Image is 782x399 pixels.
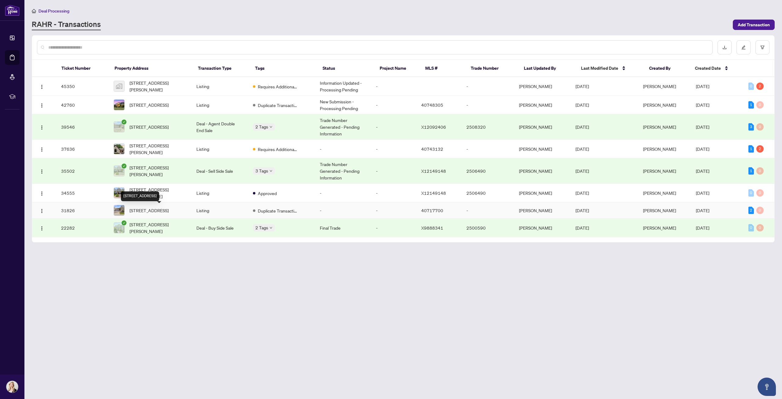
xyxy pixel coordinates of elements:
td: [PERSON_NAME] [514,114,571,140]
img: Logo [39,125,44,130]
td: 22282 [56,219,109,237]
button: Add Transaction [733,20,775,30]
td: - [462,202,514,219]
div: 0 [756,207,764,214]
img: thumbnail-img [114,81,124,91]
span: [DATE] [696,190,709,196]
span: 3 Tags [255,167,268,174]
span: [PERSON_NAME] [643,208,676,213]
td: [PERSON_NAME] [514,219,571,237]
img: Logo [39,169,44,174]
span: [DATE] [576,208,589,213]
span: [DATE] [696,208,709,213]
div: 0 [748,189,754,197]
button: Logo [37,223,47,233]
img: thumbnail-img [114,223,124,233]
span: Deal Processing [38,8,69,14]
th: MLS # [420,60,466,77]
span: 40743132 [421,146,443,152]
button: Logo [37,144,47,154]
span: X9888341 [421,225,443,231]
span: [PERSON_NAME] [643,225,676,231]
span: [STREET_ADDRESS] [130,102,169,108]
td: [PERSON_NAME] [514,158,571,184]
span: [PERSON_NAME] [643,102,676,108]
span: [DATE] [576,190,589,196]
span: edit [741,45,746,50]
span: Approved [258,190,277,197]
span: [DATE] [576,102,589,108]
span: [STREET_ADDRESS][PERSON_NAME] [130,79,187,93]
span: [PERSON_NAME] [643,124,676,130]
img: Logo [39,209,44,213]
span: [STREET_ADDRESS][PERSON_NAME] [130,186,187,200]
th: Created By [644,60,690,77]
div: 3 [748,123,754,131]
span: check-circle [122,164,126,168]
div: 0 [756,224,764,231]
span: [STREET_ADDRESS][PERSON_NAME] [130,164,187,178]
button: download [718,40,732,54]
td: - [371,202,416,219]
span: [DATE] [576,168,589,174]
button: Logo [37,81,47,91]
span: 2 Tags [255,224,268,231]
td: Listing [192,96,248,114]
div: [STREET_ADDRESS] [121,191,159,201]
span: filter [760,45,765,50]
td: [PERSON_NAME] [514,96,571,114]
td: Deal - Agent Double End Sale [192,114,248,140]
span: [PERSON_NAME] [643,83,676,89]
button: Logo [37,100,47,110]
td: - [371,114,416,140]
td: Listing [192,77,248,96]
span: [DATE] [576,124,589,130]
span: [DATE] [576,225,589,231]
td: Final Trade [315,219,371,237]
td: - [315,140,371,158]
span: Duplicate Transaction [258,207,298,214]
span: [PERSON_NAME] [643,168,676,174]
span: [PERSON_NAME] [643,146,676,152]
button: Open asap [758,378,776,396]
button: Logo [37,188,47,198]
td: [PERSON_NAME] [514,77,571,96]
div: 1 [748,145,754,153]
td: New Submission - Processing Pending [315,96,371,114]
td: 2506490 [462,184,514,202]
span: download [722,45,727,50]
img: Logo [39,147,44,152]
span: [DATE] [576,83,589,89]
span: X12149148 [421,168,446,174]
span: Last Modified Date [581,65,618,72]
td: 2508320 [462,114,514,140]
th: Status [318,60,375,77]
td: 2506490 [462,158,514,184]
span: down [269,226,272,229]
span: down [269,125,272,128]
span: [STREET_ADDRESS][PERSON_NAME] [130,221,187,235]
img: Logo [39,226,44,231]
th: Last Modified Date [576,60,645,77]
span: 40748305 [421,102,443,108]
span: home [32,9,36,13]
td: - [371,184,416,202]
img: thumbnail-img [114,166,124,176]
span: check-circle [122,120,126,124]
span: [STREET_ADDRESS][PERSON_NAME] [130,142,187,156]
span: [DATE] [696,102,709,108]
td: 34555 [56,184,109,202]
td: 31826 [56,202,109,219]
span: 40717700 [421,208,443,213]
th: Ticket Number [57,60,110,77]
td: - [315,184,371,202]
span: [DATE] [696,124,709,130]
span: 2 Tags [255,123,268,130]
td: [PERSON_NAME] [514,202,571,219]
span: Duplicate Transaction [258,102,298,109]
td: - [462,96,514,114]
th: Trade Number [466,60,519,77]
div: 2 [756,145,764,153]
td: Trade Number Generated - Pending Information [315,158,371,184]
img: logo [5,5,20,16]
